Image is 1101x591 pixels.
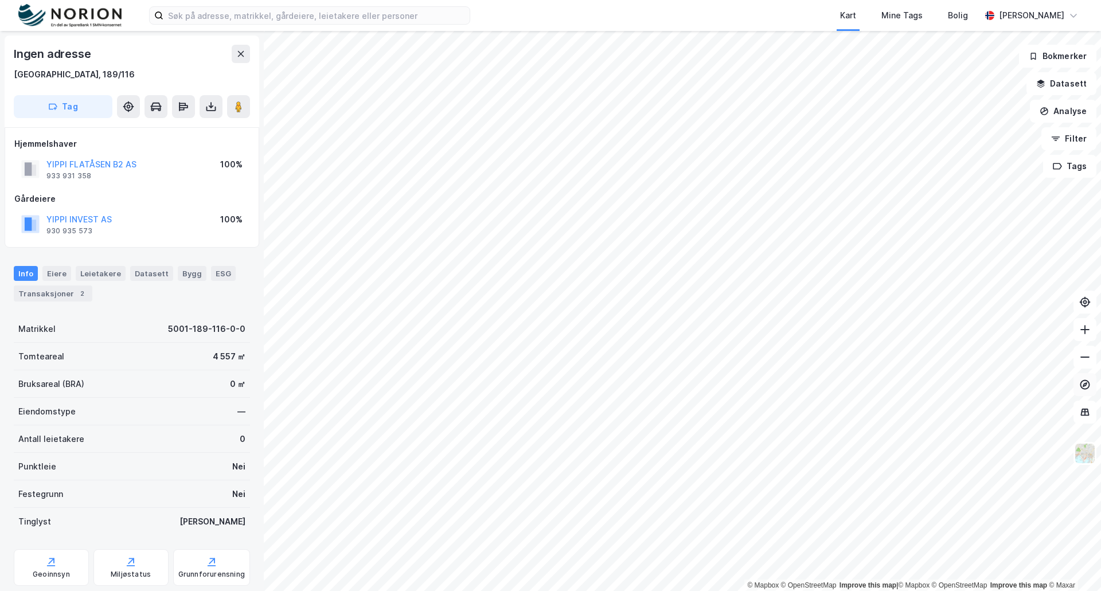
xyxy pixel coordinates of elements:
[747,581,779,589] a: Mapbox
[18,377,84,391] div: Bruksareal (BRA)
[111,570,151,579] div: Miljøstatus
[18,4,122,28] img: norion-logo.80e7a08dc31c2e691866.png
[163,7,470,24] input: Søk på adresse, matrikkel, gårdeiere, leietakere eller personer
[840,9,856,22] div: Kart
[220,158,243,171] div: 100%
[18,487,63,501] div: Festegrunn
[18,515,51,529] div: Tinglyst
[178,266,206,281] div: Bygg
[178,570,245,579] div: Grunnforurensning
[179,515,245,529] div: [PERSON_NAME]
[130,266,173,281] div: Datasett
[33,570,70,579] div: Geoinnsyn
[14,285,92,302] div: Transaksjoner
[999,9,1064,22] div: [PERSON_NAME]
[18,460,56,473] div: Punktleie
[220,213,243,226] div: 100%
[230,377,245,391] div: 0 ㎡
[76,288,88,299] div: 2
[990,581,1047,589] a: Improve this map
[18,350,64,363] div: Tomteareal
[46,226,92,236] div: 930 935 573
[240,432,245,446] div: 0
[1019,45,1096,68] button: Bokmerker
[14,95,112,118] button: Tag
[18,432,84,446] div: Antall leietakere
[898,581,930,589] a: Mapbox
[1026,72,1096,95] button: Datasett
[881,9,923,22] div: Mine Tags
[1044,536,1101,591] iframe: Chat Widget
[232,460,245,473] div: Nei
[1030,100,1096,123] button: Analyse
[948,9,968,22] div: Bolig
[1041,127,1096,150] button: Filter
[18,322,56,336] div: Matrikkel
[18,405,76,418] div: Eiendomstype
[14,68,135,81] div: [GEOGRAPHIC_DATA], 189/116
[46,171,91,181] div: 933 931 358
[840,581,896,589] a: Improve this map
[14,192,249,206] div: Gårdeiere
[42,266,71,281] div: Eiere
[747,580,1075,591] div: |
[1043,155,1096,178] button: Tags
[14,137,249,151] div: Hjemmelshaver
[1074,443,1096,464] img: Z
[781,581,837,589] a: OpenStreetMap
[76,266,126,281] div: Leietakere
[168,322,245,336] div: 5001-189-116-0-0
[14,266,38,281] div: Info
[213,350,245,363] div: 4 557 ㎡
[932,581,987,589] a: OpenStreetMap
[14,45,93,63] div: Ingen adresse
[237,405,245,418] div: —
[232,487,245,501] div: Nei
[211,266,236,281] div: ESG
